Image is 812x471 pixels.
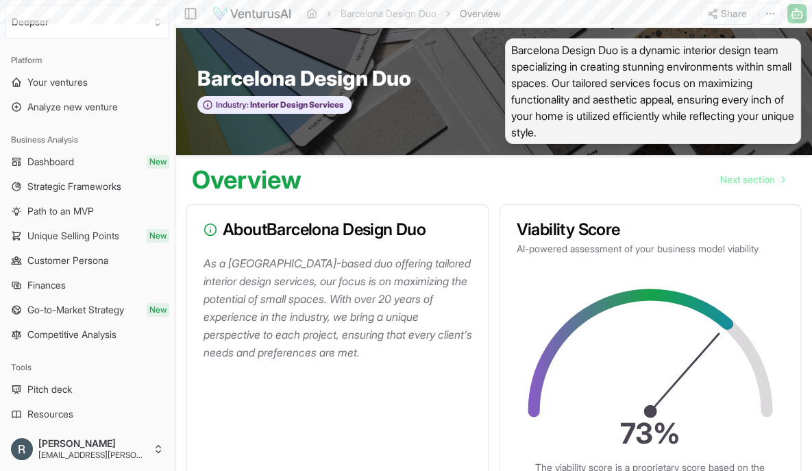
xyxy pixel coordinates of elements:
[21,43,97,54] a: Accounts created
[27,180,121,193] span: Strategic Frameworks
[5,49,169,71] div: Platform
[5,5,200,18] div: Outline
[27,204,94,218] span: Path to an MVP
[38,450,147,461] span: [EMAIL_ADDRESS][PERSON_NAME][DOMAIN_NAME]
[21,67,171,79] a: Comprehensive Business Analysis
[11,438,33,460] img: ACg8ocJz5KWWErprHD7JRgY_OA0mxtc6cvvOnG_POYyEiKHAFht-Ew=s96-c
[5,299,169,321] a: Go-to-Market StrategyNew
[5,403,169,425] a: Resources
[27,100,118,114] span: Analyze new venture
[709,166,796,193] a: Go to next page
[517,221,785,238] h3: Viability Score
[5,151,169,173] a: DashboardNew
[505,38,802,144] span: Barcelona Design Duo is a dynamic interior design team specializing in creating stunning environm...
[27,155,74,169] span: Dashboard
[27,328,116,341] span: Competitive Analysis
[192,166,302,193] h1: Overview
[21,18,74,29] a: Back to Top
[21,92,160,104] a: Customized Business Strategies
[720,173,775,186] span: Next section
[27,75,88,89] span: Your ventures
[147,155,169,169] span: New
[5,200,169,222] a: Path to an MVP
[709,166,796,193] nav: pagination
[147,229,169,243] span: New
[21,55,101,67] a: Ventures analyzed
[38,437,147,450] span: [PERSON_NAME]
[27,278,66,292] span: Finances
[204,221,471,238] h3: About Barcelona Design Duo
[27,229,119,243] span: Unique Selling Points
[5,96,169,118] a: Analyze new venture
[5,433,169,466] button: [PERSON_NAME][EMAIL_ADDRESS][PERSON_NAME][DOMAIN_NAME]
[5,274,169,296] a: Finances
[5,378,169,400] a: Pitch deck
[21,80,154,91] a: Target Audience Identification
[5,71,169,93] a: Your ventures
[249,99,344,110] span: Interior Design Services
[5,250,169,271] a: Customer Persona
[517,242,785,256] p: AI-powered assessment of your business model viability
[27,383,72,396] span: Pitch deck
[197,66,411,90] span: Barcelona Design Duo
[204,254,477,361] p: As a [GEOGRAPHIC_DATA]-based duo offering tailored interior design services, our focus is on maxi...
[620,417,680,451] text: 73 %
[27,254,108,267] span: Customer Persona
[5,357,169,378] div: Tools
[5,324,169,346] a: Competitive Analysis
[5,225,169,247] a: Unique Selling PointsNew
[5,176,169,197] a: Strategic Frameworks
[21,30,136,42] a: Avg. generation time (sec)
[27,407,73,421] span: Resources
[27,303,124,317] span: Go-to-Market Strategy
[216,99,249,110] span: Industry:
[5,129,169,151] div: Business Analysis
[147,303,169,317] span: New
[197,96,352,114] button: Industry:Interior Design Services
